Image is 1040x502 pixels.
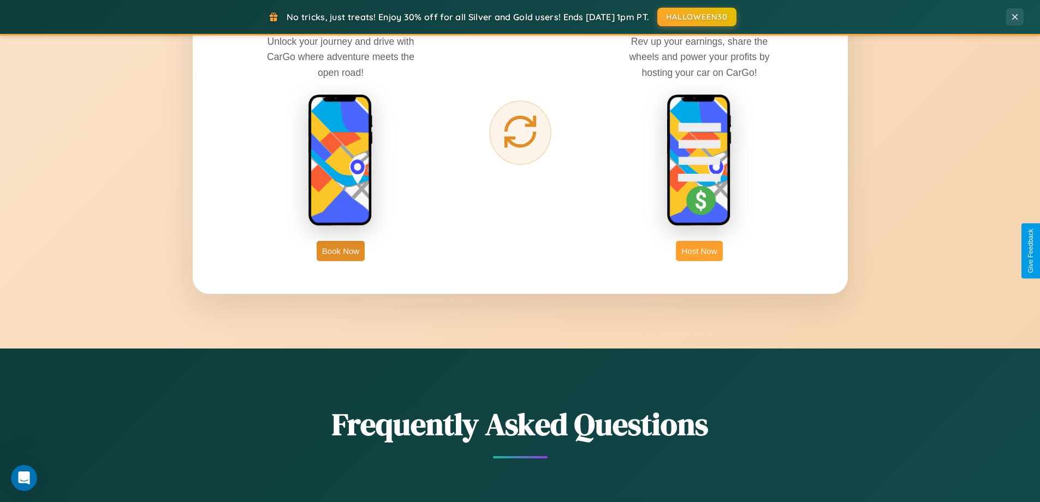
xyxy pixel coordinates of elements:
[676,241,722,261] button: Host Now
[308,94,373,227] img: rent phone
[667,94,732,227] img: host phone
[193,403,848,445] h2: Frequently Asked Questions
[11,465,37,491] iframe: Intercom live chat
[317,241,365,261] button: Book Now
[1027,229,1035,273] div: Give Feedback
[657,8,736,26] button: HALLOWEEN30
[617,34,781,80] p: Rev up your earnings, share the wheels and power your profits by hosting your car on CarGo!
[287,11,649,22] span: No tricks, just treats! Enjoy 30% off for all Silver and Gold users! Ends [DATE] 1pm PT.
[259,34,423,80] p: Unlock your journey and drive with CarGo where adventure meets the open road!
